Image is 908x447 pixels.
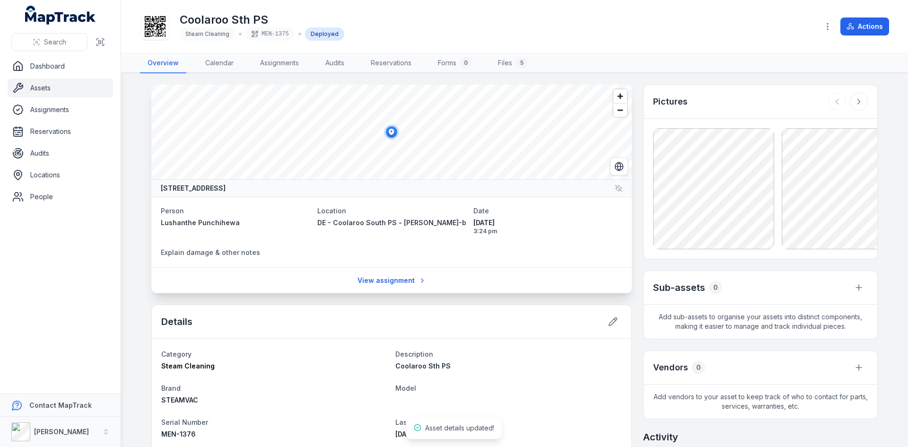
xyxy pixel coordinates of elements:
[653,95,688,108] h3: Pictures
[610,158,628,175] button: Switch to Satellite View
[161,207,184,215] span: Person
[161,184,226,193] strong: [STREET_ADDRESS]
[395,418,465,426] span: Last Test & Tag Date
[653,361,688,374] h3: Vendors
[161,430,196,438] span: MEN-1376
[161,350,192,358] span: Category
[317,218,466,228] a: DE - Coolaroo South PS - [PERSON_NAME]-bek - 89040
[161,362,215,370] span: Steam Cleaning
[395,430,417,438] time: 8/4/25, 12:25:00 AM
[245,27,295,41] div: MEN-1375
[140,53,186,73] a: Overview
[8,187,113,206] a: People
[198,53,241,73] a: Calendar
[317,219,505,227] span: DE - Coolaroo South PS - [PERSON_NAME]-bek - 89040
[29,401,92,409] strong: Contact MapTrack
[395,350,433,358] span: Description
[613,103,627,117] button: Zoom out
[644,305,877,339] span: Add sub-assets to organise your assets into distinct components, making it easier to manage and t...
[305,27,344,41] div: Deployed
[161,315,192,328] h2: Details
[161,418,208,426] span: Serial Number
[25,6,96,25] a: MapTrack
[318,53,352,73] a: Audits
[709,281,722,294] div: 0
[473,218,622,235] time: 8/14/2025, 3:24:20 PM
[460,57,471,69] div: 0
[395,362,451,370] span: Coolaroo Sth PS
[473,218,622,228] span: [DATE]
[473,207,489,215] span: Date
[613,89,627,103] button: Zoom in
[161,396,198,404] span: STEAMVAC
[395,384,416,392] span: Model
[473,228,622,235] span: 3:24 pm
[840,18,889,35] button: Actions
[692,361,705,374] div: 0
[151,85,632,179] canvas: Map
[34,428,89,436] strong: [PERSON_NAME]
[8,122,113,141] a: Reservations
[644,385,877,419] span: Add vendors to your asset to keep track of who to contact for parts, services, warranties, etc.
[180,12,344,27] h1: Coolaroo Sth PS
[253,53,306,73] a: Assignments
[185,30,229,37] span: Steam Cleaning
[363,53,419,73] a: Reservations
[8,100,113,119] a: Assignments
[161,384,181,392] span: Brand
[8,144,113,163] a: Audits
[161,248,260,256] span: Explain damage & other notes
[8,57,113,76] a: Dashboard
[317,207,346,215] span: Location
[161,218,310,228] a: Lushanthe Punchihewa
[351,272,432,289] a: View assignment
[395,430,417,438] span: [DATE]
[11,33,87,51] button: Search
[8,166,113,184] a: Locations
[44,37,66,47] span: Search
[425,424,494,432] span: Asset details updated!
[430,53,479,73] a: Forms0
[490,53,535,73] a: Files5
[516,57,527,69] div: 5
[653,281,705,294] h2: Sub-assets
[8,79,113,97] a: Assets
[643,430,678,444] h2: Activity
